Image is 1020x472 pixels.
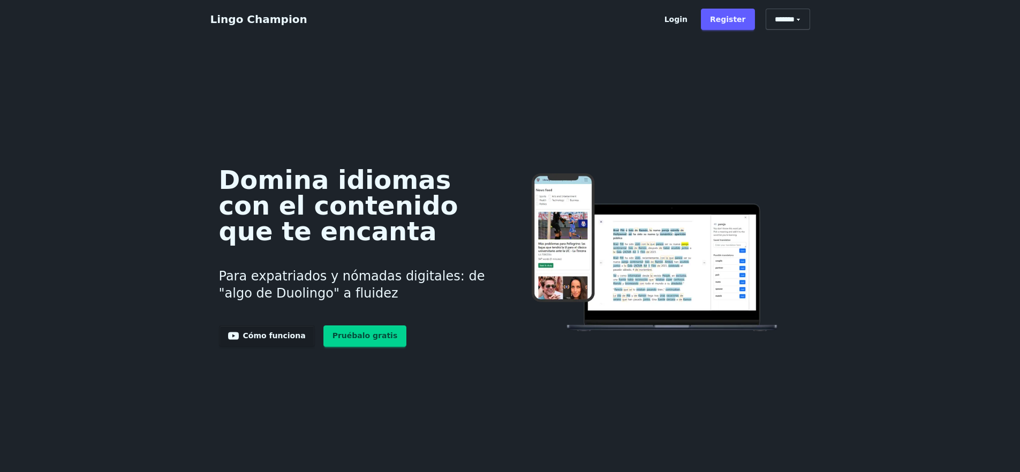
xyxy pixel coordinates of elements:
[510,173,801,333] img: Aprende idiomas en línea
[210,13,307,26] a: Lingo Champion
[323,325,407,347] a: Pruébalo gratis
[219,325,315,347] a: Cómo funciona
[655,9,697,30] a: Login
[219,167,494,244] h1: Domina idiomas con el contenido que te encanta
[701,9,755,30] a: Register
[219,255,494,315] h3: Para expatriados y nómadas digitales: de "algo de Duolingo" a fluidez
